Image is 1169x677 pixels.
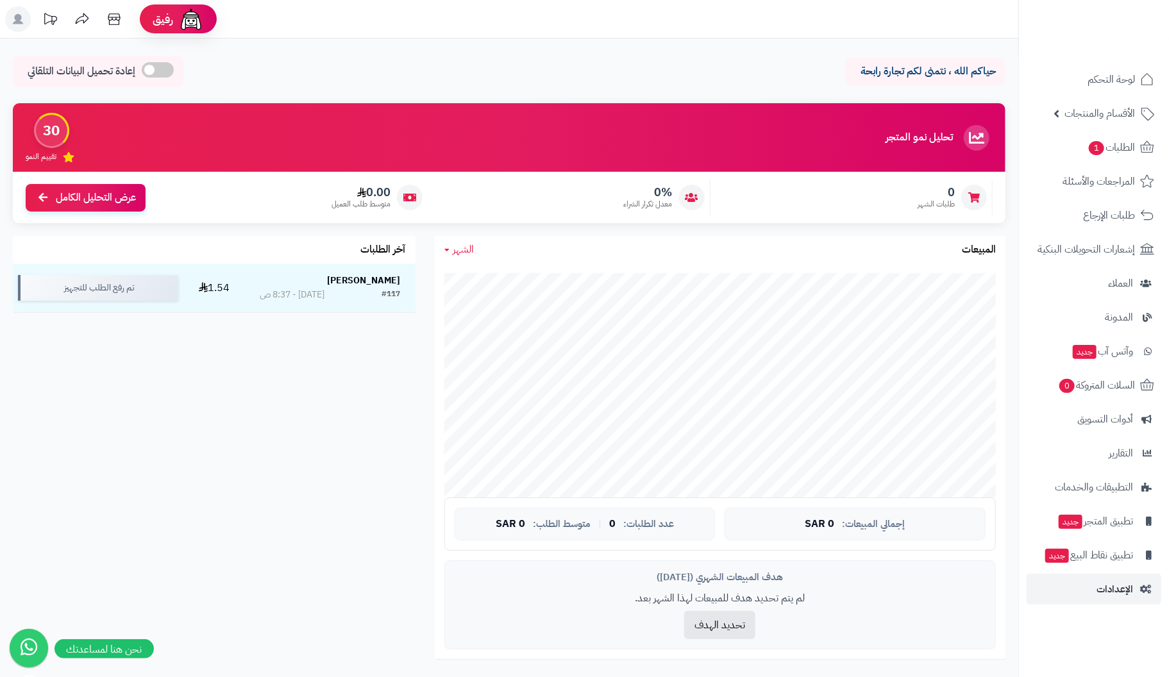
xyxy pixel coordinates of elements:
[1064,104,1135,122] span: الأقسام والمنتجات
[1027,506,1161,537] a: تطبيق المتجرجديد
[855,64,996,79] p: حياكم الله ، نتمنى لكم تجارة رابحة
[918,185,955,199] span: 0
[623,519,674,530] span: عدد الطلبات:
[1027,438,1161,469] a: التقارير
[444,242,475,257] a: الشهر
[1027,234,1161,265] a: إشعارات التحويلات البنكية
[332,185,391,199] span: 0.00
[496,519,525,530] span: 0 SAR
[260,288,324,301] div: [DATE] - 8:37 ص
[1027,336,1161,367] a: وآتس آبجديد
[1109,444,1133,462] span: التقارير
[328,274,401,287] strong: [PERSON_NAME]
[26,151,56,162] span: تقييم النمو
[1059,515,1082,529] span: جديد
[453,242,475,257] span: الشهر
[1027,404,1161,435] a: أدوات التسويق
[1027,268,1161,299] a: العملاء
[1027,64,1161,95] a: لوحة التحكم
[1044,546,1133,564] span: تطبيق نقاط البيع
[18,275,178,301] div: تم رفع الطلب للتجهيز
[1055,478,1133,496] span: التطبيقات والخدمات
[153,12,173,27] span: رفيق
[1027,540,1161,571] a: تطبيق نقاط البيعجديد
[1059,379,1075,393] span: 0
[1082,36,1157,63] img: logo-2.png
[1027,302,1161,333] a: المدونة
[1097,580,1133,598] span: الإعدادات
[1058,376,1135,394] span: السلات المتروكة
[1072,342,1133,360] span: وآتس آب
[1073,345,1097,359] span: جديد
[533,519,591,530] span: متوسط الطلب:
[609,519,616,530] span: 0
[332,199,391,210] span: متوسط طلب العميل
[1027,132,1161,163] a: الطلبات1
[1089,141,1104,155] span: 1
[183,264,246,312] td: 1.54
[962,244,996,256] h3: المبيعات
[178,6,204,32] img: ai-face.png
[1027,574,1161,605] a: الإعدادات
[1038,240,1135,258] span: إشعارات التحويلات البنكية
[56,190,136,205] span: عرض التحليل الكامل
[1083,206,1135,224] span: طلبات الإرجاع
[382,288,401,301] div: #117
[1045,549,1069,563] span: جديد
[1063,172,1135,190] span: المراجعات والأسئلة
[1027,166,1161,197] a: المراجعات والأسئلة
[1108,274,1133,292] span: العملاء
[843,519,905,530] span: إجمالي المبيعات:
[1088,138,1135,156] span: الطلبات
[1027,200,1161,231] a: طلبات الإرجاع
[684,611,755,639] button: تحديد الهدف
[918,199,955,210] span: طلبات الشهر
[1088,71,1135,88] span: لوحة التحكم
[361,244,406,256] h3: آخر الطلبات
[624,199,673,210] span: معدل تكرار الشراء
[1057,512,1133,530] span: تطبيق المتجر
[26,184,146,212] a: عرض التحليل الكامل
[1105,308,1133,326] span: المدونة
[455,571,986,584] div: هدف المبيعات الشهري ([DATE])
[598,519,601,529] span: |
[886,132,953,144] h3: تحليل نمو المتجر
[624,185,673,199] span: 0%
[1077,410,1133,428] span: أدوات التسويق
[1027,472,1161,503] a: التطبيقات والخدمات
[805,519,835,530] span: 0 SAR
[1027,370,1161,401] a: السلات المتروكة0
[34,6,66,35] a: تحديثات المنصة
[455,591,986,606] p: لم يتم تحديد هدف للمبيعات لهذا الشهر بعد.
[28,64,135,79] span: إعادة تحميل البيانات التلقائي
